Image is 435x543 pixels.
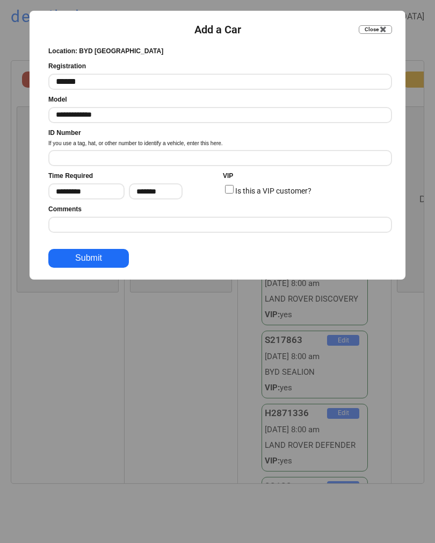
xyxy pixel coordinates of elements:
button: Close ✖️ [359,25,392,34]
div: Add a Car [194,22,241,37]
div: Comments [48,205,82,214]
div: VIP [223,172,233,181]
div: ID Number [48,128,81,138]
div: Registration [48,62,86,71]
div: Time Required [48,172,93,181]
button: Submit [48,249,129,268]
div: If you use a tag, hat, or other number to identify a vehicle, enter this here. [48,140,223,147]
div: Model [48,95,67,104]
div: Location: BYD [GEOGRAPHIC_DATA] [48,47,163,56]
label: Is this a VIP customer? [235,187,311,195]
